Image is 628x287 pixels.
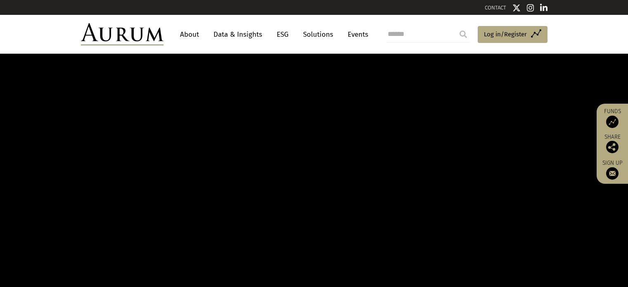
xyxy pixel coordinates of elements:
span: Log in/Register [484,29,527,39]
a: Events [344,27,368,42]
a: About [176,27,203,42]
a: ESG [273,27,293,42]
img: Access Funds [606,116,619,128]
img: Sign up to our newsletter [606,167,619,180]
a: Log in/Register [478,26,547,43]
img: Linkedin icon [540,4,547,12]
img: Twitter icon [512,4,521,12]
a: Data & Insights [209,27,266,42]
img: Share this post [606,141,619,153]
div: Share [601,134,624,153]
a: CONTACT [485,5,506,11]
input: Submit [455,26,472,43]
img: Instagram icon [527,4,534,12]
a: Funds [601,108,624,128]
a: Solutions [299,27,337,42]
img: Aurum [81,23,164,45]
a: Sign up [601,159,624,180]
